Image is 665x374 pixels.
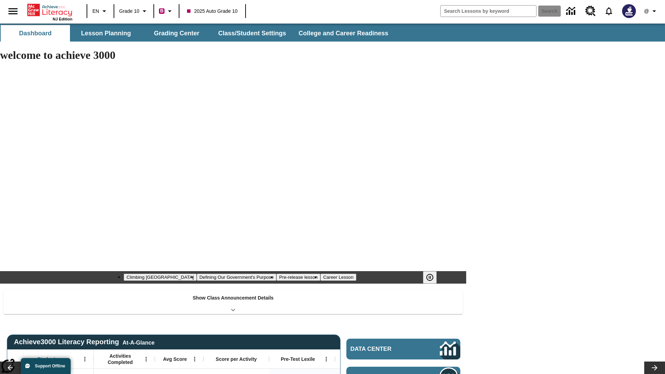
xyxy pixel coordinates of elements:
button: Language: EN, Select a language [89,5,112,17]
button: Profile/Settings [640,5,662,17]
button: Open Menu [189,354,200,364]
button: Lesson carousel, Next [644,362,665,374]
button: Open Menu [321,354,331,364]
a: Home [27,3,72,17]
button: College and Career Readiness [293,25,394,42]
button: Slide 4 Career Lesson [320,274,356,281]
button: Open side menu [3,1,23,21]
a: Resource Center, Will open in new tab [581,2,600,20]
span: NJ Edition [53,17,72,21]
div: Pause [423,271,444,284]
span: Activities Completed [97,353,143,365]
img: Avatar [622,4,636,18]
div: Show Class Announcement Details [3,290,463,314]
span: EN [92,8,99,15]
button: Support Offline [21,358,71,374]
p: Show Class Announcement Details [193,294,274,302]
span: Achieve3000 Literacy Reporting [14,338,154,346]
span: 2025 Auto Grade 10 [187,8,237,15]
a: Notifications [600,2,618,20]
button: Grading Center [142,25,211,42]
button: Grade: Grade 10, Select a grade [116,5,151,17]
button: Dashboard [1,25,70,42]
button: Slide 2 Defining Our Government's Purpose [197,274,276,281]
a: Data Center [562,2,581,21]
span: Data Center [351,346,416,353]
button: Open Menu [80,354,90,364]
span: @ [644,8,649,15]
button: Pause [423,271,437,284]
span: Student [37,356,55,362]
span: B [160,7,163,15]
button: Class/Student Settings [213,25,292,42]
input: search field [441,6,536,17]
span: Support Offline [35,364,65,368]
button: Slide 3 Pre-release lesson [276,274,320,281]
div: At-A-Glance [123,338,154,346]
span: Score per Activity [216,356,257,362]
span: Avg Score [163,356,187,362]
span: Pre-Test Lexile [281,356,315,362]
div: Home [27,2,72,21]
button: Slide 1 Climbing Mount Tai [124,274,196,281]
button: Select a new avatar [618,2,640,20]
span: Grade 10 [119,8,139,15]
button: Boost Class color is violet red. Change class color [156,5,177,17]
a: Data Center [346,339,460,359]
button: Open Menu [141,354,151,364]
button: Lesson Planning [71,25,141,42]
